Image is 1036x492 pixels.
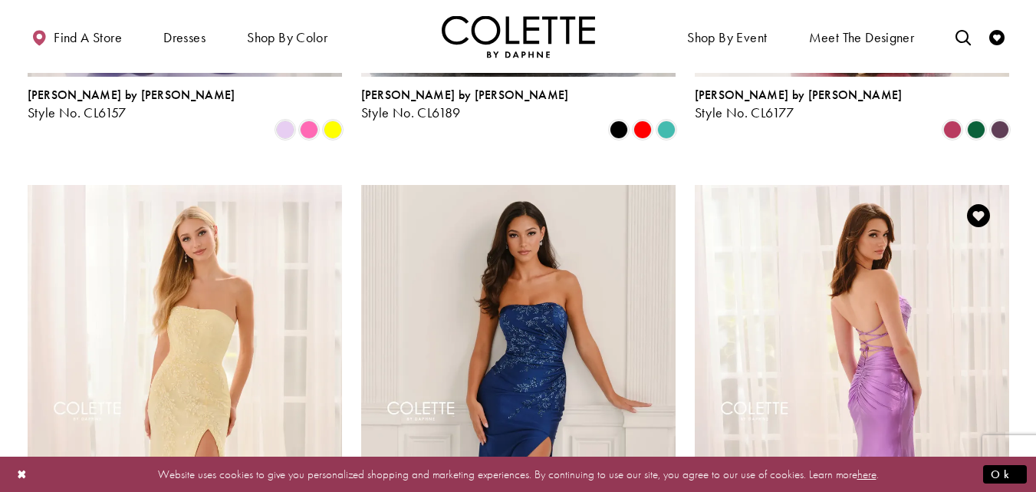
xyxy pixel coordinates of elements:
[687,30,767,45] span: Shop By Event
[633,121,652,139] i: Red
[805,15,919,58] a: Meet the designer
[160,15,209,58] span: Dresses
[243,15,331,58] span: Shop by color
[28,88,235,121] div: Colette by Daphne Style No. CL6157
[361,87,569,103] span: [PERSON_NAME] by [PERSON_NAME]
[985,15,1008,58] a: Check Wishlist
[809,30,915,45] span: Meet the designer
[962,200,995,232] a: Add to Wishlist
[28,87,235,103] span: [PERSON_NAME] by [PERSON_NAME]
[28,15,126,58] a: Find a store
[857,466,876,481] a: here
[300,121,318,139] i: Pink
[683,15,771,58] span: Shop By Event
[324,121,342,139] i: Yellow
[610,121,628,139] i: Black
[276,121,294,139] i: Lilac
[442,15,595,58] img: Colette by Daphne
[983,464,1027,484] button: Submit Dialog
[695,104,794,121] span: Style No. CL6177
[695,88,903,121] div: Colette by Daphne Style No. CL6177
[361,88,569,121] div: Colette by Daphne Style No. CL6189
[952,15,975,58] a: Toggle search
[54,30,122,45] span: Find a store
[967,121,985,139] i: Hunter Green
[361,104,461,121] span: Style No. CL6189
[657,121,676,139] i: Turquoise
[163,30,206,45] span: Dresses
[991,121,1009,139] i: Plum
[695,87,903,103] span: [PERSON_NAME] by [PERSON_NAME]
[247,30,327,45] span: Shop by color
[110,464,926,484] p: Website uses cookies to give you personalized shopping and marketing experiences. By continuing t...
[28,104,127,121] span: Style No. CL6157
[9,461,35,487] button: Close Dialog
[442,15,595,58] a: Visit Home Page
[943,121,962,139] i: Berry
